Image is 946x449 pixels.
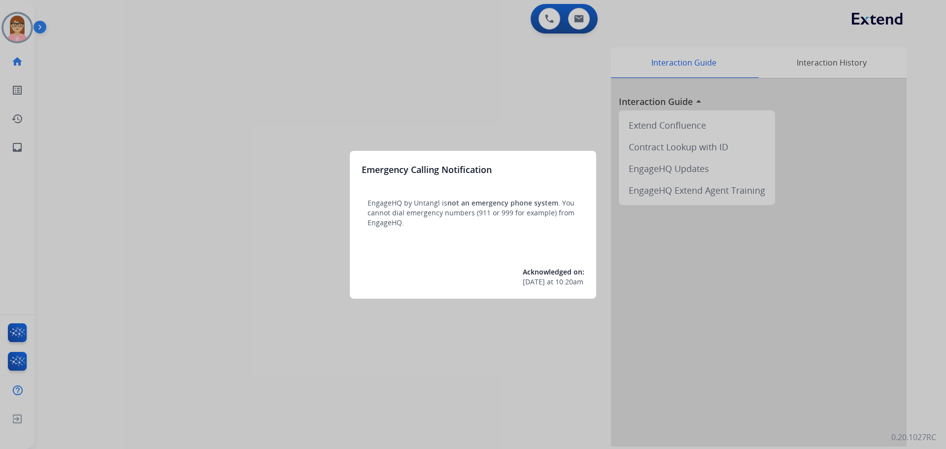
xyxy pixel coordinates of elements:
[362,163,492,176] h3: Emergency Calling Notification
[523,267,584,276] span: Acknowledged on:
[523,277,584,287] div: at
[447,198,558,207] span: not an emergency phone system
[891,431,936,443] p: 0.20.1027RC
[555,277,583,287] span: 10:20am
[523,277,545,287] span: [DATE]
[368,198,578,228] p: EngageHQ by Untangl is . You cannot dial emergency numbers (911 or 999 for example) from EngageHQ.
